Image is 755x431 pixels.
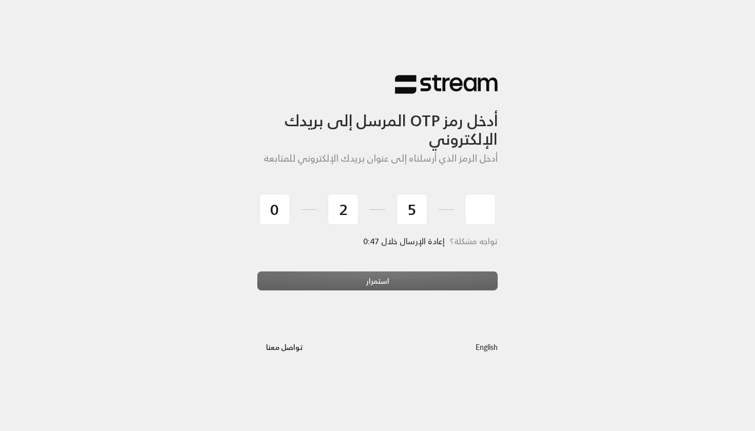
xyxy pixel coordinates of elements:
h5: أدخل الرمز الذي أرسلناه إلى عنوان بريدك الإلكتروني للمتابعة [257,153,498,164]
a: English [476,337,498,356]
img: Stream Logo [395,74,498,94]
span: إعادة الإرسال خلال 0:47 [364,234,445,248]
a: تواصل معنا [257,341,311,354]
button: تواصل معنا [257,337,311,356]
span: تواجه مشكلة؟ [450,234,498,248]
h3: أدخل رمز OTP المرسل إلى بريدك الإلكتروني [257,94,498,148]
